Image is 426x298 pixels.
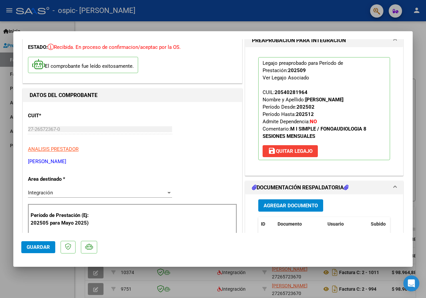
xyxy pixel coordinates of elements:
strong: 202512 [296,111,314,117]
span: ID [261,221,265,227]
button: Agregar Documento [258,199,323,212]
span: Quitar Legajo [268,148,313,154]
div: Ver Legajo Asociado [263,74,309,81]
strong: 202509 [288,67,306,73]
span: Usuario [327,221,344,227]
mat-icon: save [268,147,276,155]
span: Agregar Documento [264,203,318,209]
button: Quitar Legajo [263,145,318,157]
div: Open Intercom Messenger [403,275,419,291]
span: Comentario: [263,126,366,139]
datatable-header-cell: ID [258,217,275,231]
h1: PREAPROBACIÓN PARA INTEGRACION [252,37,346,45]
strong: NO [310,119,317,125]
span: Guardar [27,244,50,250]
div: PREAPROBACIÓN PARA INTEGRACION [245,47,403,175]
datatable-header-cell: Subido [368,217,401,231]
mat-expansion-panel-header: PREAPROBACIÓN PARA INTEGRACION [245,34,403,47]
p: Area destinado * [28,175,91,183]
mat-expansion-panel-header: DOCUMENTACIÓN RESPALDATORIA [245,181,403,194]
p: Legajo preaprobado para Período de Prestación: [258,57,390,160]
strong: 202502 [297,104,315,110]
div: 20540281964 [275,89,308,96]
datatable-header-cell: Documento [275,217,325,231]
span: Integración [28,190,53,196]
datatable-header-cell: Usuario [325,217,368,231]
strong: M I SIMPLE / FONOAUDIOLOGIA 8 SESIONES MENSUALES [263,126,366,139]
p: El comprobante fue leído exitosamente. [28,57,138,73]
p: Período de Prestación (Ej: 202505 para Mayo 2025) [31,212,92,227]
span: Recibida. En proceso de confirmacion/aceptac por la OS. [48,44,181,50]
span: CUIL: Nombre y Apellido: Período Desde: Período Hasta: Admite Dependencia: [263,89,366,139]
p: CUIT [28,112,91,120]
h1: DOCUMENTACIÓN RESPALDATORIA [252,184,348,192]
span: Documento [278,221,302,227]
strong: DATOS DEL COMPROBANTE [30,92,98,98]
strong: [PERSON_NAME] [305,97,343,103]
p: [PERSON_NAME] [28,158,237,165]
span: ANALISIS PRESTADOR [28,146,79,152]
span: ESTADO: [28,44,48,50]
button: Guardar [21,241,55,253]
span: Subido [371,221,386,227]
